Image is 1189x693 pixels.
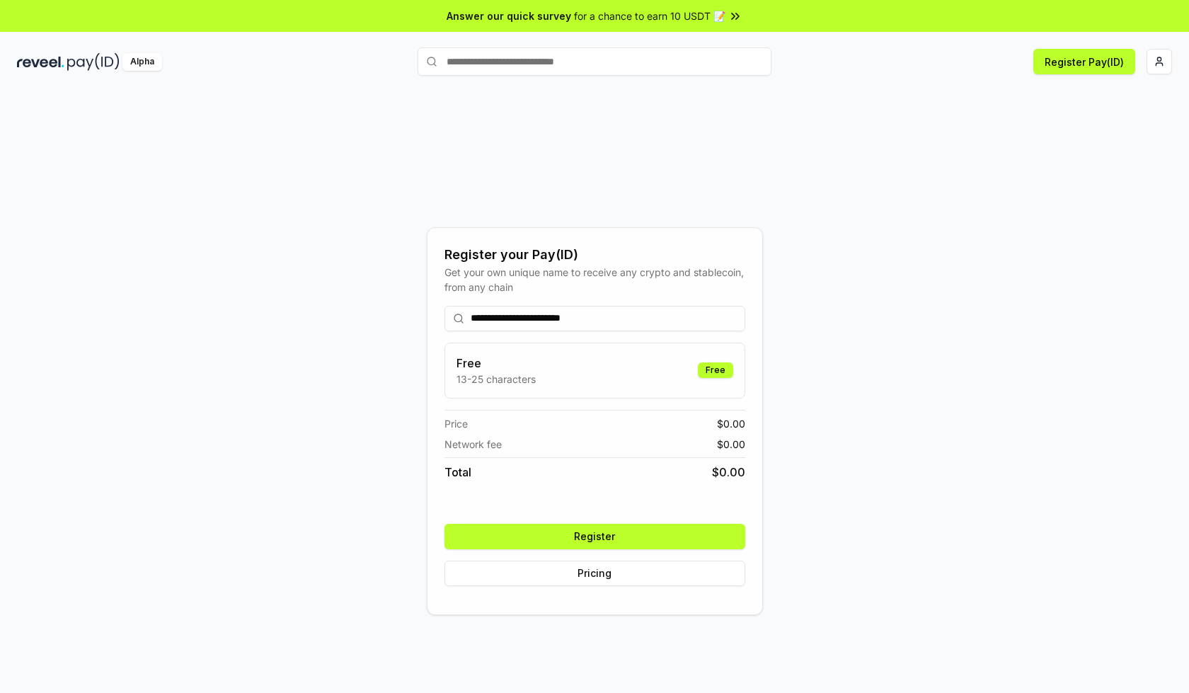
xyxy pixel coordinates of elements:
div: Register your Pay(ID) [444,245,745,265]
span: $ 0.00 [712,464,745,481]
span: Network fee [444,437,502,452]
button: Register Pay(ID) [1033,49,1135,74]
button: Register [444,524,745,549]
span: Answer our quick survey [447,8,571,23]
button: Pricing [444,561,745,586]
div: Alpha [122,53,162,71]
div: Free [698,362,733,378]
h3: Free [456,355,536,372]
span: $ 0.00 [717,416,745,431]
span: Price [444,416,468,431]
span: for a chance to earn 10 USDT 📝 [574,8,725,23]
span: $ 0.00 [717,437,745,452]
img: pay_id [67,53,120,71]
p: 13-25 characters [456,372,536,386]
span: Total [444,464,471,481]
img: reveel_dark [17,53,64,71]
div: Get your own unique name to receive any crypto and stablecoin, from any chain [444,265,745,294]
